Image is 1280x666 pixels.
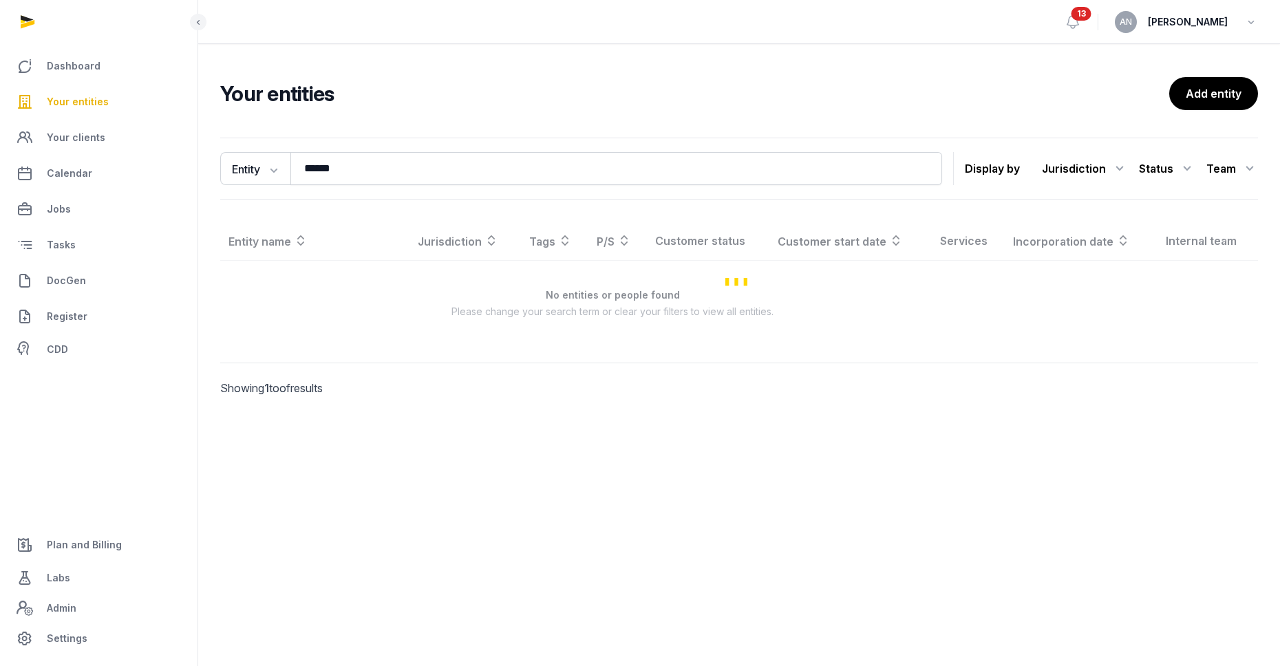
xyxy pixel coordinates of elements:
span: Jobs [47,201,71,217]
a: Settings [11,622,186,655]
a: Calendar [11,157,186,190]
span: Register [47,308,87,325]
a: Your entities [11,85,186,118]
button: Entity [220,152,290,185]
span: Labs [47,570,70,586]
a: Plan and Billing [11,528,186,561]
div: Loading [220,222,1258,341]
div: Status [1139,158,1195,180]
p: Showing to of results [220,363,463,413]
a: Labs [11,561,186,594]
span: Your clients [47,129,105,146]
span: Admin [47,600,76,616]
span: DocGen [47,272,86,289]
a: Add entity [1169,77,1258,110]
a: Dashboard [11,50,186,83]
span: Plan and Billing [47,537,122,553]
a: Tasks [11,228,186,261]
a: CDD [11,336,186,363]
span: Your entities [47,94,109,110]
h2: Your entities [220,81,1169,106]
a: Jobs [11,193,186,226]
span: AN [1120,18,1132,26]
p: Display by [965,158,1020,180]
span: [PERSON_NAME] [1148,14,1228,30]
span: 13 [1071,7,1091,21]
span: Dashboard [47,58,100,74]
span: 1 [264,381,269,395]
span: CDD [47,341,68,358]
a: Admin [11,594,186,622]
a: Your clients [11,121,186,154]
span: Tasks [47,237,76,253]
span: Settings [47,630,87,647]
span: Calendar [47,165,92,182]
button: AN [1115,11,1137,33]
div: Team [1206,158,1258,180]
a: DocGen [11,264,186,297]
a: Register [11,300,186,333]
div: Jurisdiction [1042,158,1128,180]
